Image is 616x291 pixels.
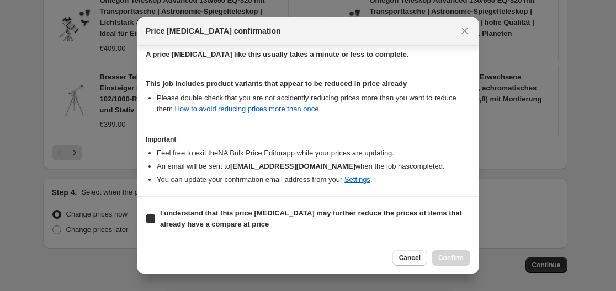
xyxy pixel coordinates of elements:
[157,93,470,115] li: Please double check that you are not accidently reducing prices more than you want to reduce them
[146,79,407,88] b: This job includes product variants that appear to be reduced in price already
[392,250,427,266] button: Cancel
[160,209,462,228] b: I understand that this price [MEDICAL_DATA] may further reduce the prices of items that already h...
[175,105,319,113] a: How to avoid reducing prices more than once
[146,50,409,58] b: A price [MEDICAL_DATA] like this usually takes a minute or less to complete.
[146,135,470,144] h3: Important
[344,175,370,184] a: Settings
[230,162,355,170] b: [EMAIL_ADDRESS][DOMAIN_NAME]
[157,148,470,159] li: Feel free to exit the NA Bulk Price Editor app while your prices are updating.
[157,174,470,185] li: You can update your confirmation email address from your .
[399,254,421,262] span: Cancel
[457,23,472,39] button: Close
[157,161,470,172] li: An email will be sent to when the job has completed .
[146,25,281,36] span: Price [MEDICAL_DATA] confirmation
